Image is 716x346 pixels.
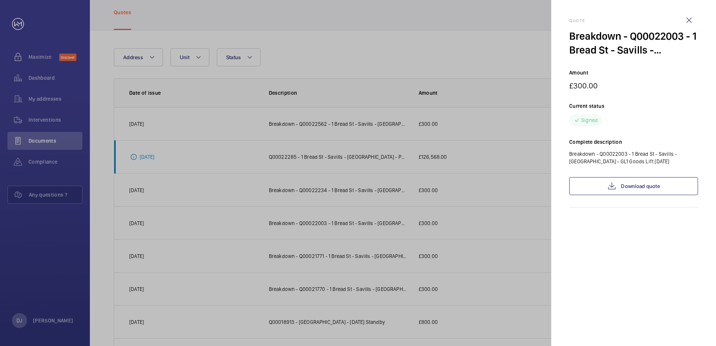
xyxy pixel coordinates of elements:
[569,81,698,90] p: £300.00
[569,69,698,76] p: Amount
[569,29,698,57] div: Breakdown - Q00022003 - 1 Bread St - Savills - [GEOGRAPHIC_DATA] - GL1 Goods Lift [DATE]
[569,18,698,23] h2: Quote
[581,116,598,124] p: Signed
[569,177,698,195] a: Download quote
[569,150,698,165] p: Breakdown - Q00022003 - 1 Bread St - Savills - [GEOGRAPHIC_DATA] - GL1 Goods Lift [DATE]
[569,138,698,146] p: Complete description
[569,102,698,110] p: Current status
